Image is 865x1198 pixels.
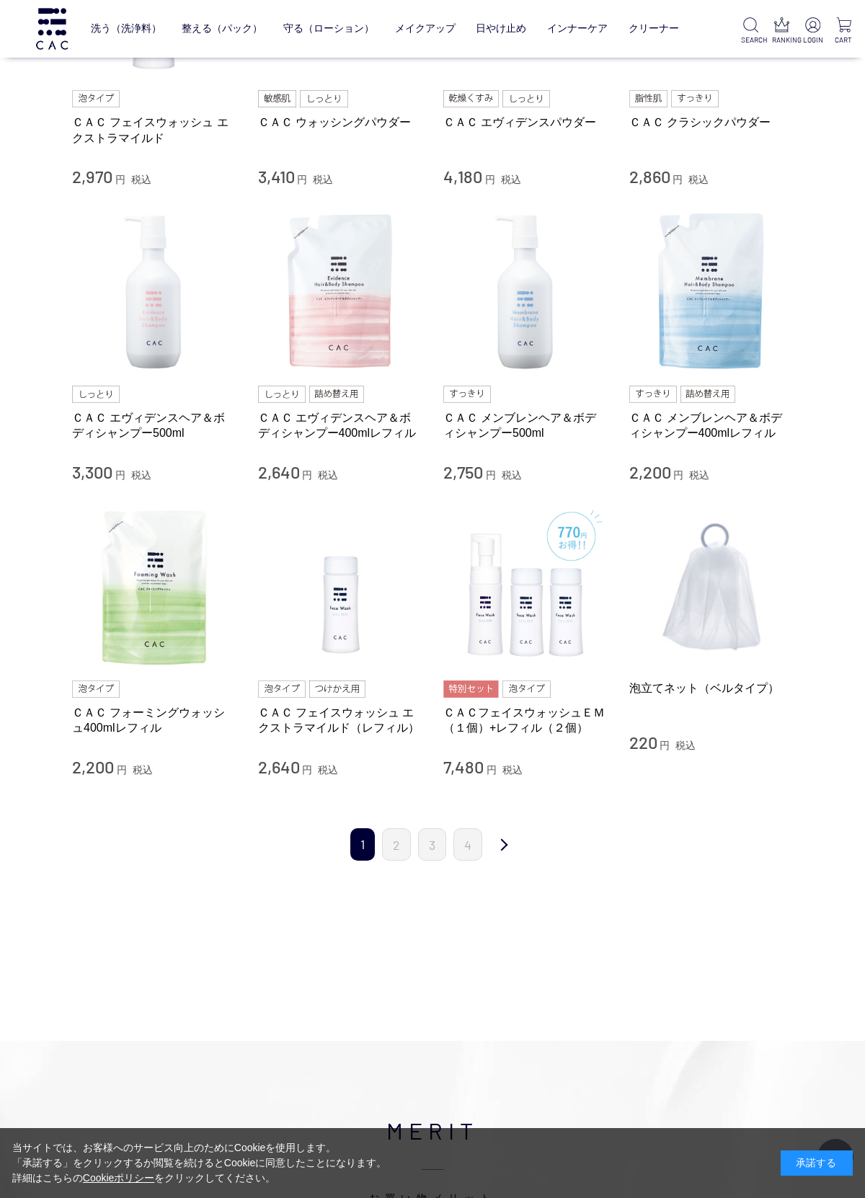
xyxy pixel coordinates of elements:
a: 日やけ止め [476,12,526,45]
span: 税込 [318,764,338,776]
img: ＣＡＣ フォーミングウォッシュ400mlレフィル [72,505,236,669]
span: 220 [629,732,657,753]
a: メイクアップ [395,12,456,45]
span: 3,410 [258,166,295,187]
img: 脂性肌 [629,90,667,107]
a: 整える（パック） [182,12,262,45]
img: 敏感肌 [258,90,297,107]
img: すっきり [671,90,719,107]
a: 守る（ローション） [283,12,374,45]
div: 承諾する [781,1150,853,1176]
span: 円 [673,469,683,481]
img: ＣＡＣ エヴィデンスヘア＆ボディシャンプー500ml [72,210,236,374]
a: ＣＡＣフェイスウォッシュＥＭ（１個）+レフィル（２個） [443,705,608,736]
span: 4,180 [443,166,482,187]
span: 円 [115,174,125,185]
span: 2,640 [258,461,300,482]
img: 泡立てネット（ベルタイプ） [629,505,794,669]
a: RANKING [772,17,791,45]
span: 円 [117,764,127,776]
a: ＣＡＣ エヴィデンスヘア＆ボディシャンプー500ml [72,410,236,441]
a: 洗う（洗浄料） [91,12,161,45]
span: 2,200 [72,756,114,777]
a: 次 [489,828,518,862]
div: 当サイトでは、お客様へのサービス向上のためにCookieを使用します。 「承諾する」をクリックするか閲覧を続けるとCookieに同意したことになります。 詳細はこちらの をクリックしてください。 [12,1140,387,1186]
img: ＣＡＣ フェイスウォッシュ エクストラマイルド（レフィル） [258,505,422,669]
span: 税込 [502,764,523,776]
img: 特別セット [443,680,499,698]
a: ＣＡＣ フェイスウォッシュ エクストラマイルド（レフィル） [258,705,422,736]
span: 税込 [131,174,151,185]
span: 税込 [133,764,153,776]
img: logo [34,8,70,49]
img: しっとり [258,386,306,403]
span: 1 [350,828,375,861]
span: 円 [673,174,683,185]
a: クリーナー [629,12,679,45]
a: CART [834,17,853,45]
span: 円 [302,764,312,776]
span: 税込 [318,469,338,481]
a: ＣＡＣ メンブレンヘア＆ボディシャンプー400mlレフィル [629,410,794,441]
img: しっとり [502,90,550,107]
span: 税込 [501,174,521,185]
span: 円 [115,469,125,481]
img: 詰め替え用 [680,386,736,403]
span: 税込 [131,469,151,481]
span: 税込 [313,174,333,185]
a: 泡立てネット（ベルタイプ） [629,680,794,696]
img: ＣＡＣフェイスウォッシュＥＭ（１個）+レフィル（２個） [443,505,608,669]
p: SEARCH [741,35,760,45]
span: 3,300 [72,461,112,482]
img: ＣＡＣ メンブレンヘア＆ボディシャンプー400mlレフィル [629,210,794,374]
a: ＣＡＣ フォーミングウォッシュ400mlレフィル [72,705,236,736]
img: つけかえ用 [309,680,365,698]
span: 円 [486,469,496,481]
a: ＣＡＣ フェイスウォッシュ エクストラマイルド [72,115,236,146]
img: 泡タイプ [258,680,306,698]
span: 税込 [689,469,709,481]
span: 円 [302,469,312,481]
img: すっきり [443,386,491,403]
a: ＣＡＣ エヴィデンスパウダー [443,115,608,130]
a: SEARCH [741,17,760,45]
a: Cookieポリシー [83,1172,155,1184]
span: 円 [660,740,670,751]
a: ＣＡＣ メンブレンヘア＆ボディシャンプー500ml [443,410,608,441]
img: 泡タイプ [72,680,120,698]
a: ＣＡＣ ウォッシングパウダー [258,115,422,130]
img: 泡タイプ [72,90,120,107]
a: インナーケア [547,12,608,45]
a: LOGIN [803,17,822,45]
a: 4 [453,828,482,861]
img: しっとり [72,386,120,403]
span: 税込 [675,740,696,751]
span: 2,750 [443,461,483,482]
img: すっきり [629,386,677,403]
a: ＣＡＣ クラシックパウダー [629,115,794,130]
img: 泡タイプ [502,680,550,698]
span: 税込 [502,469,522,481]
span: 円 [487,764,497,776]
span: 2,860 [629,166,670,187]
a: 3 [418,828,446,861]
img: ＣＡＣ メンブレンヘア＆ボディシャンプー500ml [443,210,608,374]
span: 7,480 [443,756,484,777]
span: 2,200 [629,461,671,482]
span: 2,640 [258,756,300,777]
span: 円 [297,174,307,185]
img: ＣＡＣ エヴィデンスヘア＆ボディシャンプー400mlレフィル [258,210,422,374]
img: 詰め替え用 [309,386,365,403]
p: RANKING [772,35,791,45]
a: ＣＡＣ エヴィデンスヘア＆ボディシャンプー400mlレフィル [258,410,422,441]
a: 2 [382,828,411,861]
span: 税込 [688,174,709,185]
span: 円 [485,174,495,185]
